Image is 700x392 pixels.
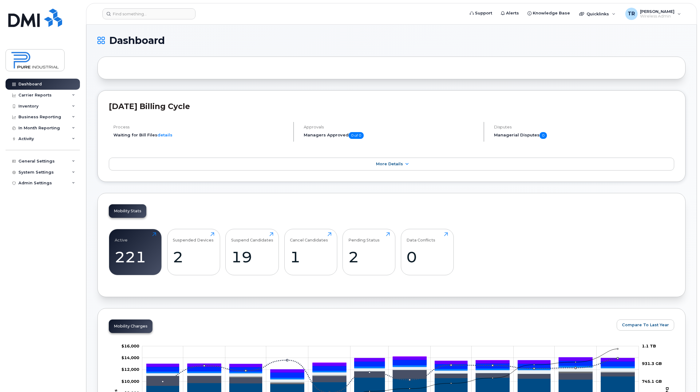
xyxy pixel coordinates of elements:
[121,367,139,372] g: $0
[617,319,674,331] button: Compare To Last Year
[290,232,328,242] div: Cancel Candidates
[304,132,478,139] h5: Managers Approved
[173,232,214,242] div: Suspended Devices
[146,370,635,386] g: Roaming
[290,232,331,272] a: Cancel Candidates1
[146,360,635,378] g: HST
[109,102,674,111] h2: [DATE] Billing Cycle
[121,343,139,348] g: $0
[157,132,172,137] a: details
[290,248,331,266] div: 1
[109,36,165,45] span: Dashboard
[113,132,288,138] li: Waiting for Bill Files
[113,125,288,129] h4: Process
[348,248,390,266] div: 2
[304,125,478,129] h4: Approvals
[121,343,139,348] tspan: $16,000
[622,322,669,328] span: Compare To Last Year
[146,357,635,372] g: QST
[348,232,380,242] div: Pending Status
[494,125,674,129] h4: Disputes
[642,361,662,366] tspan: 931.3 GB
[231,232,273,272] a: Suspend Candidates19
[115,232,156,272] a: Active221
[406,232,448,272] a: Data Conflicts0
[115,232,128,242] div: Active
[642,343,656,348] tspan: 1.1 TB
[406,232,435,242] div: Data Conflicts
[121,367,139,372] tspan: $12,000
[376,162,403,166] span: More Details
[121,379,139,384] tspan: $10,000
[173,248,214,266] div: 2
[173,232,214,272] a: Suspended Devices2
[121,355,139,360] tspan: $14,000
[231,248,273,266] div: 19
[121,379,139,384] g: $0
[349,132,364,139] span: 0 of 0
[540,132,547,139] span: 0
[146,367,635,382] g: Features
[231,232,273,242] div: Suspend Candidates
[146,365,635,379] g: GST
[494,132,674,139] h5: Managerial Disputes
[348,232,390,272] a: Pending Status2
[642,379,662,384] tspan: 745.1 GB
[121,355,139,360] g: $0
[115,248,156,266] div: 221
[406,248,448,266] div: 0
